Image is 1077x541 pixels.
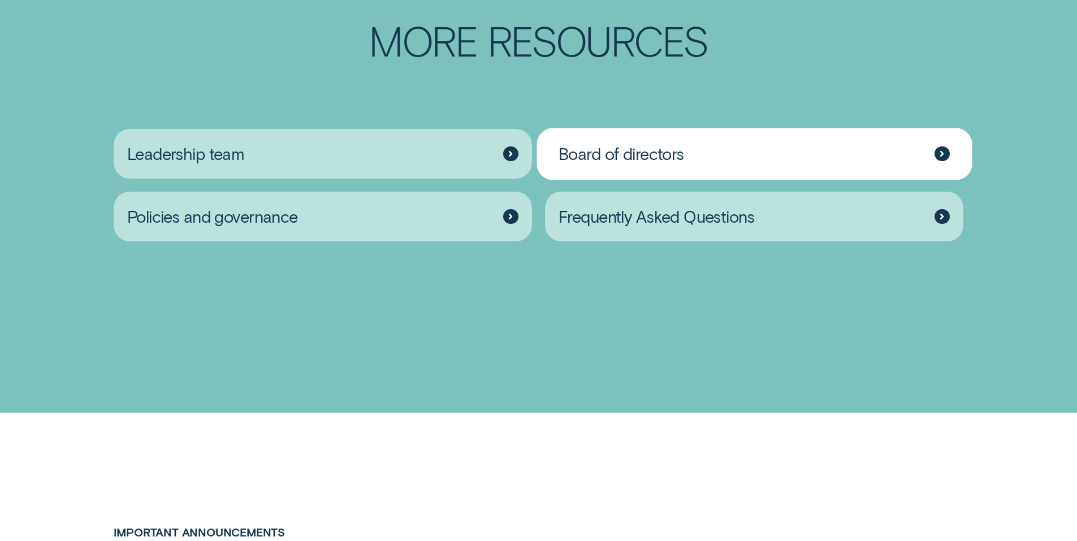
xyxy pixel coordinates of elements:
h4: Important Announcements [114,526,461,539]
a: Leadership team [114,129,533,179]
h2: More Resources [293,20,784,60]
span: Policies and governance [127,206,298,227]
span: Frequently Asked Questions [559,206,754,227]
a: Frequently Asked Questions [545,192,964,242]
a: Policies and governance [114,192,533,242]
span: Leadership team [127,144,244,164]
span: Board of directors [559,144,684,164]
a: Board of directors [545,129,964,179]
